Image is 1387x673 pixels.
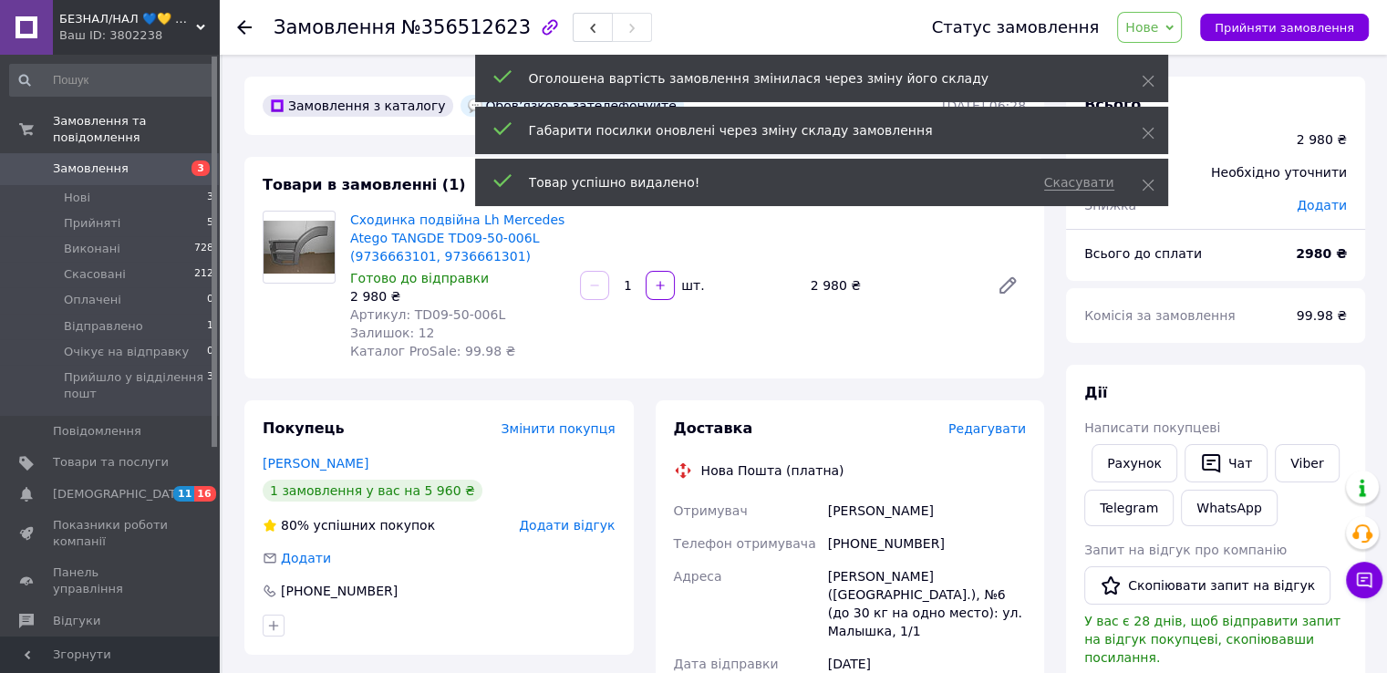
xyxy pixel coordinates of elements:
[989,267,1026,304] a: Редагувати
[350,287,565,305] div: 2 980 ₴
[264,221,335,274] img: Cходинка подвійна Lh Mercedes Atego TANGDE TD09-50-006L (9736663101, 9736661301)
[53,423,141,440] span: Повідомлення
[824,527,1030,560] div: [PHONE_NUMBER]
[1084,543,1287,557] span: Запит на відгук про компанію
[1084,614,1340,665] span: У вас є 28 днів, щоб відправити запит на відгук покупцеві, скопіювавши посилання.
[529,121,1096,140] div: Габарити посилки оновлені через зміну складу замовлення
[237,18,252,36] div: Повернутися назад
[674,419,753,437] span: Доставка
[207,369,213,402] span: 3
[1084,384,1107,401] span: Дії
[207,215,213,232] span: 5
[401,16,531,38] span: №356512623
[824,494,1030,527] div: [PERSON_NAME]
[468,98,482,113] img: :speech_balloon:
[64,369,207,402] span: Прийшло у відділення пошт
[948,421,1026,436] span: Редагувати
[1084,198,1136,212] span: Знижка
[1084,490,1174,526] a: Telegram
[1084,308,1236,323] span: Комісія за замовлення
[194,241,213,257] span: 728
[53,517,169,550] span: Показники роботи компанії
[263,419,345,437] span: Покупець
[674,569,722,584] span: Адреса
[677,276,706,295] div: шт.
[824,560,1030,647] div: [PERSON_NAME] ([GEOGRAPHIC_DATA].), №6 (до 30 кг на одно место): ул. Малышка, 1/1
[1297,130,1347,149] div: 2 980 ₴
[279,582,399,600] div: [PHONE_NUMBER]
[1044,175,1114,191] span: Скасувати
[194,266,213,283] span: 212
[674,657,779,671] span: Дата відправки
[697,461,849,480] div: Нова Пошта (платна)
[529,173,1022,192] div: Товар успішно видалено!
[1297,308,1347,323] span: 99.98 ₴
[207,190,213,206] span: 3
[281,551,331,565] span: Додати
[9,64,215,97] input: Пошук
[1215,21,1354,35] span: Прийняти замовлення
[191,160,210,176] span: 3
[207,344,213,360] span: 0
[350,326,434,340] span: Залишок: 12
[461,95,684,117] div: Обов’язково зателефонуйте
[194,486,215,502] span: 16
[64,344,189,360] span: Очікує на відправку
[350,271,489,285] span: Готово до відправки
[1346,562,1382,598] button: Чат з покупцем
[519,518,615,533] span: Додати відгук
[529,69,1096,88] div: Оголошена вартість замовлення змінилася через зміну його складу
[263,456,368,471] a: [PERSON_NAME]
[350,212,564,264] a: Cходинка подвійна Lh Mercedes Atego TANGDE TD09-50-006L (9736663101, 9736661301)
[53,160,129,177] span: Замовлення
[1297,198,1347,212] span: Додати
[1296,246,1347,261] b: 2980 ₴
[1185,444,1268,482] button: Чат
[1084,420,1220,435] span: Написати покупцеві
[64,318,143,335] span: Відправлено
[59,11,196,27] span: БЕЗНАЛ/НАЛ 💙💛 ДАЛЕКОБІЙНИК 🚚
[350,307,505,322] span: Артикул: TD09-50-006L
[1092,444,1177,482] button: Рахунок
[263,480,482,502] div: 1 замовлення у вас на 5 960 ₴
[674,536,816,551] span: Телефон отримувача
[1181,490,1277,526] a: WhatsApp
[274,16,396,38] span: Замовлення
[350,344,515,358] span: Каталог ProSale: 99.98 ₴
[803,273,982,298] div: 2 980 ₴
[263,516,435,534] div: успішних покупок
[1125,20,1158,35] span: Нове
[59,27,219,44] div: Ваш ID: 3802238
[1084,246,1202,261] span: Всього до сплати
[64,241,120,257] span: Виконані
[1084,566,1330,605] button: Скопіювати запит на відгук
[207,318,213,335] span: 1
[932,18,1100,36] div: Статус замовлення
[1200,14,1369,41] button: Прийняти замовлення
[53,564,169,597] span: Панель управління
[674,503,748,518] span: Отримувач
[64,266,126,283] span: Скасовані
[53,613,100,629] span: Відгуки
[64,215,120,232] span: Прийняті
[173,486,194,502] span: 11
[1200,152,1358,192] div: Необхідно уточнити
[502,421,616,436] span: Змінити покупця
[1275,444,1339,482] a: Viber
[64,190,90,206] span: Нові
[53,454,169,471] span: Товари та послуги
[207,292,213,308] span: 0
[263,176,466,193] span: Товари в замовленні (1)
[281,518,309,533] span: 80%
[53,113,219,146] span: Замовлення та повідомлення
[64,292,121,308] span: Оплачені
[53,486,188,502] span: [DEMOGRAPHIC_DATA]
[263,95,453,117] div: Замовлення з каталогу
